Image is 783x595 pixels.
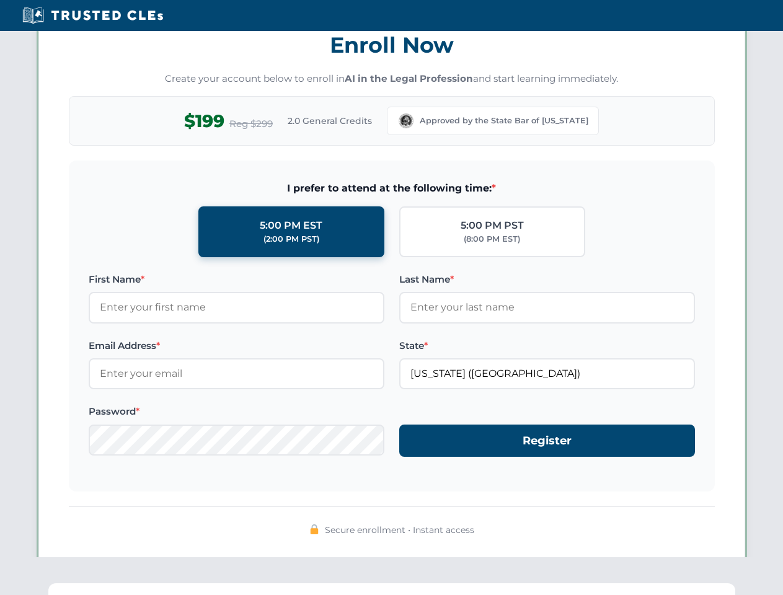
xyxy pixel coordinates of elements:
[69,72,715,86] p: Create your account below to enroll in and start learning immediately.
[229,117,273,131] span: Reg $299
[399,358,695,389] input: Washington (WA)
[345,73,473,84] strong: AI in the Legal Profession
[89,272,384,287] label: First Name
[420,115,588,127] span: Approved by the State Bar of [US_STATE]
[325,523,474,537] span: Secure enrollment • Instant access
[309,524,319,534] img: 🔒
[399,425,695,457] button: Register
[464,233,520,245] div: (8:00 PM EST)
[288,114,372,128] span: 2.0 General Credits
[263,233,319,245] div: (2:00 PM PST)
[399,338,695,353] label: State
[399,292,695,323] input: Enter your last name
[19,6,167,25] img: Trusted CLEs
[89,338,384,353] label: Email Address
[260,218,322,234] div: 5:00 PM EST
[397,112,415,130] img: Washington Bar
[89,180,695,196] span: I prefer to attend at the following time:
[184,107,224,135] span: $199
[89,404,384,419] label: Password
[69,25,715,64] h3: Enroll Now
[89,358,384,389] input: Enter your email
[89,292,384,323] input: Enter your first name
[399,272,695,287] label: Last Name
[461,218,524,234] div: 5:00 PM PST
